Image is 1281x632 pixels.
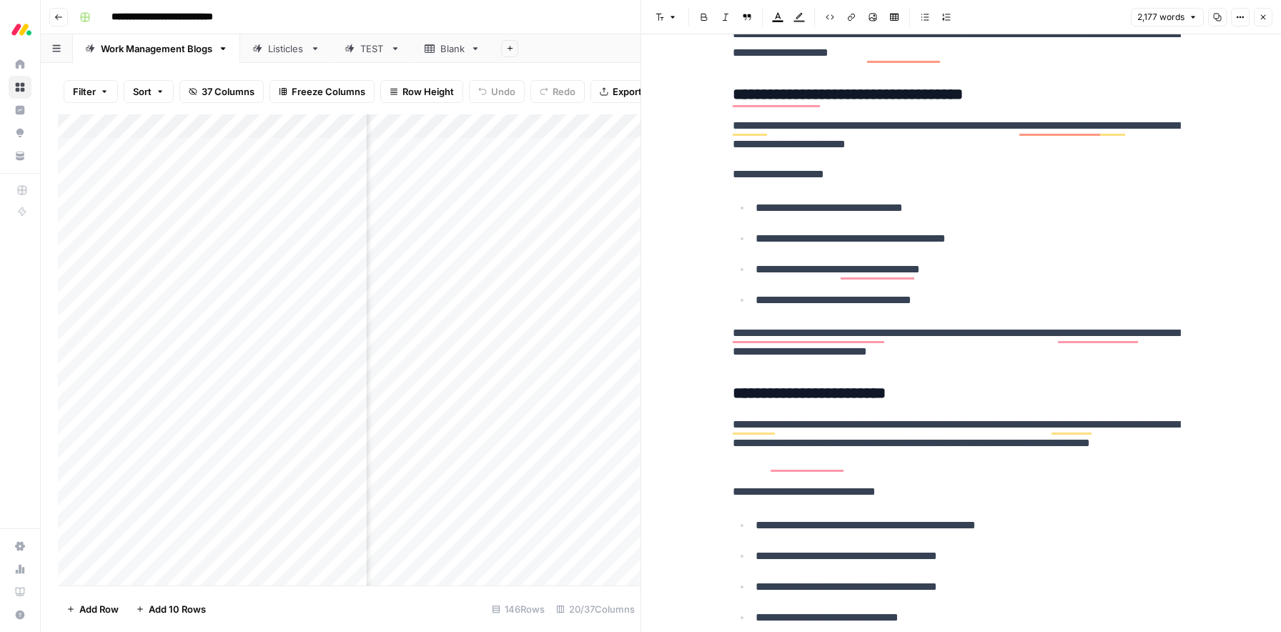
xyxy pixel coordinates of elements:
[613,84,663,99] span: Export CSV
[240,34,332,63] a: Listicles
[73,34,240,63] a: Work Management Blogs
[491,84,515,99] span: Undo
[9,144,31,167] a: Your Data
[590,80,673,103] button: Export CSV
[530,80,585,103] button: Redo
[553,84,575,99] span: Redo
[149,602,206,616] span: Add 10 Rows
[360,41,385,56] div: TEST
[179,80,264,103] button: 37 Columns
[9,603,31,626] button: Help + Support
[1137,11,1184,24] span: 2,177 words
[292,84,365,99] span: Freeze Columns
[402,84,454,99] span: Row Height
[440,41,465,56] div: Blank
[64,80,118,103] button: Filter
[9,581,31,603] a: Learning Hub
[133,84,152,99] span: Sort
[412,34,493,63] a: Blank
[469,80,525,103] button: Undo
[9,16,34,42] img: Monday.com Logo
[127,598,214,621] button: Add 10 Rows
[1131,8,1204,26] button: 2,177 words
[79,602,119,616] span: Add Row
[202,84,254,99] span: 37 Columns
[58,598,127,621] button: Add Row
[9,99,31,122] a: Insights
[124,80,174,103] button: Sort
[332,34,412,63] a: TEST
[268,41,305,56] div: Listicles
[9,11,31,47] button: Workspace: Monday.com
[486,598,550,621] div: 146 Rows
[269,80,375,103] button: Freeze Columns
[9,122,31,144] a: Opportunities
[9,76,31,99] a: Browse
[9,53,31,76] a: Home
[101,41,212,56] div: Work Management Blogs
[550,598,640,621] div: 20/37 Columns
[380,80,463,103] button: Row Height
[9,535,31,558] a: Settings
[73,84,96,99] span: Filter
[9,558,31,581] a: Usage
